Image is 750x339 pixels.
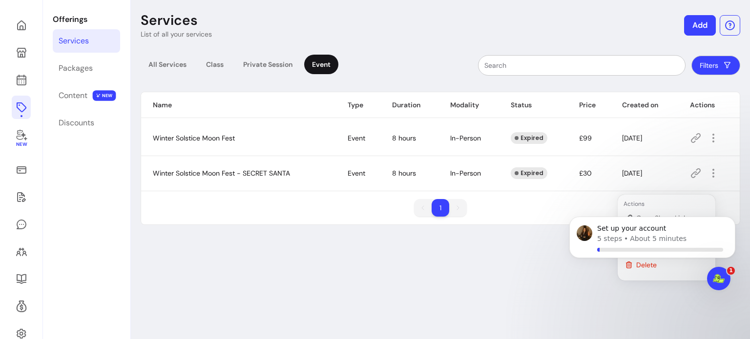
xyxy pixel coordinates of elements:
span: £99 [579,134,592,142]
div: Discounts [59,117,94,129]
div: Services [59,35,89,47]
nav: pagination navigation [409,194,472,221]
th: Actions [678,92,740,118]
div: Packages [59,62,93,74]
iframe: Intercom live chat [707,267,730,290]
a: Calendar [12,68,31,92]
button: Add [684,15,716,36]
a: New [12,123,31,154]
span: Event [348,169,365,178]
a: Services [53,29,120,53]
p: Services [141,12,198,29]
a: My Page [12,41,31,64]
span: New [16,141,26,148]
span: £30 [579,169,592,178]
div: Content [59,90,87,101]
span: NEW [93,90,116,101]
div: Expired [511,167,547,179]
th: Price [567,92,610,118]
li: pagination item 1 active [432,199,449,217]
th: Type [336,92,380,118]
a: Waivers [12,185,31,209]
span: Event [348,134,365,142]
div: All Services [141,55,194,74]
a: Clients [12,240,31,263]
p: List of all your services [141,29,212,39]
div: Class [198,55,231,74]
a: Sales [12,158,31,181]
a: My Messages [12,213,31,236]
p: Offerings [53,14,120,25]
div: Expired [511,132,547,144]
span: In-Person [450,169,481,178]
iframe: Intercom notifications message [555,205,750,313]
a: Home [12,14,31,37]
input: Search [484,60,679,70]
span: 1 [727,267,735,275]
span: [DATE] [622,169,642,178]
span: Winter Solstice Moon Fest - SECRET SANTA [153,169,290,178]
th: Status [499,92,567,118]
span: Actions [622,200,645,208]
span: 8 hours [392,134,416,142]
th: Duration [380,92,438,118]
a: Discounts [53,111,120,135]
span: 8 hours [392,169,416,178]
div: Private Session [235,55,300,74]
th: Modality [438,92,500,118]
th: Name [141,92,336,118]
a: Resources [12,267,31,291]
th: Created on [610,92,678,118]
span: Winter Solstice Moon Fest [153,134,235,142]
a: Packages [53,57,120,80]
div: Event [304,55,338,74]
span: [DATE] [622,134,642,142]
a: Refer & Earn [12,295,31,318]
a: Offerings [12,96,31,119]
span: In-Person [450,134,481,142]
button: Filters [691,56,740,75]
a: Content NEW [53,84,120,107]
